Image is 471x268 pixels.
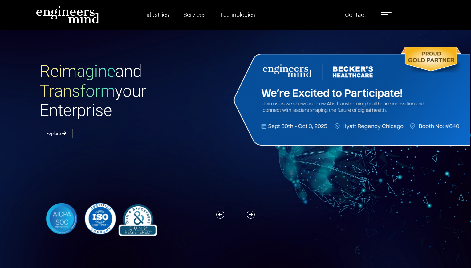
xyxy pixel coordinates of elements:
a: Contact [343,8,368,22]
span: Reimagine [40,62,115,81]
a: Explore [40,129,73,138]
a: Industries [140,8,172,22]
a: Services [181,8,208,22]
a: Technologies [217,8,258,22]
span: Transform [40,81,115,101]
img: logo [36,6,99,23]
img: banner-logo [40,201,160,236]
h1: and your Enterprise [40,62,236,121]
img: Website Banner [231,45,471,147]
